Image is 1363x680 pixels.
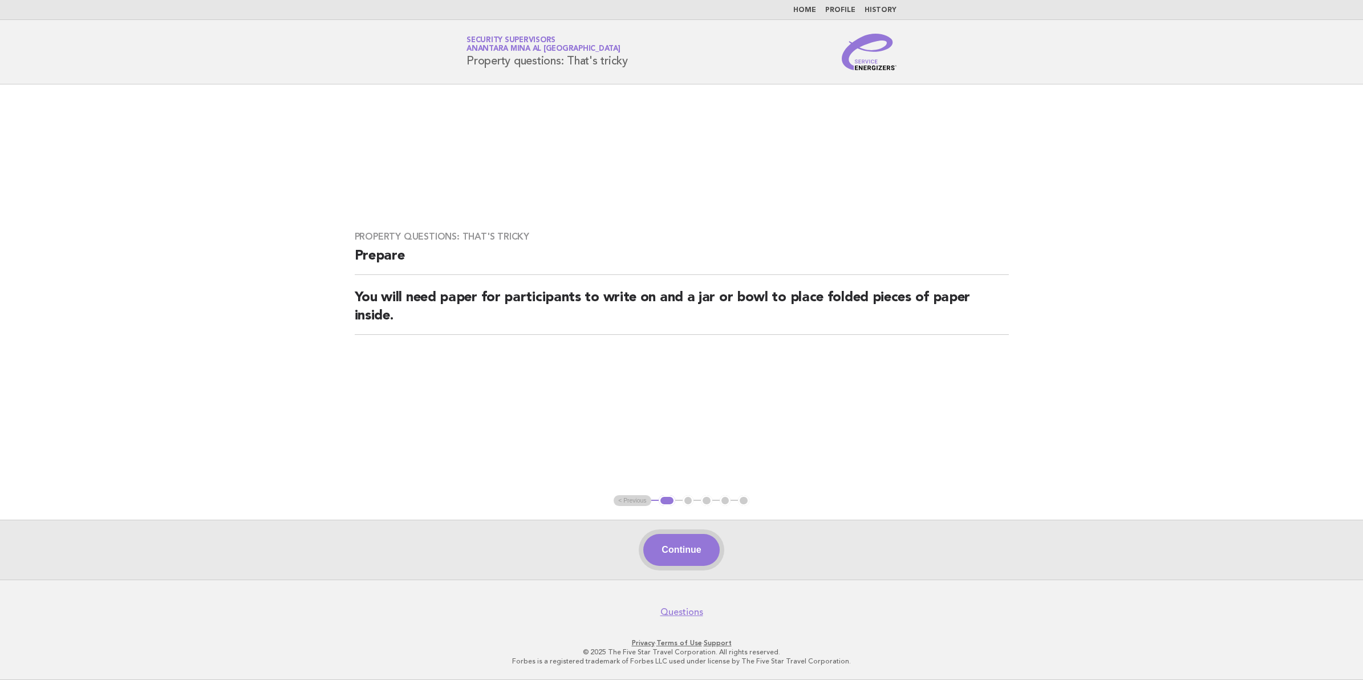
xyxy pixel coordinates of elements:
[355,231,1009,242] h3: Property questions: That's tricky
[660,606,703,618] a: Questions
[355,247,1009,275] h2: Prepare
[825,7,855,14] a: Profile
[466,37,620,52] a: Security SupervisorsAnantara Mina al [GEOGRAPHIC_DATA]
[332,647,1031,657] p: © 2025 The Five Star Travel Corporation. All rights reserved.
[332,638,1031,647] p: · ·
[632,639,655,647] a: Privacy
[659,495,675,507] button: 1
[466,37,628,67] h1: Property questions: That's tricky
[643,534,719,566] button: Continue
[704,639,732,647] a: Support
[656,639,702,647] a: Terms of Use
[332,657,1031,666] p: Forbes is a registered trademark of Forbes LLC used under license by The Five Star Travel Corpora...
[865,7,897,14] a: History
[842,34,897,70] img: Service Energizers
[793,7,816,14] a: Home
[355,289,1009,335] h2: You will need paper for participants to write on and a jar or bowl to place folded pieces of pape...
[466,46,620,53] span: Anantara Mina al [GEOGRAPHIC_DATA]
